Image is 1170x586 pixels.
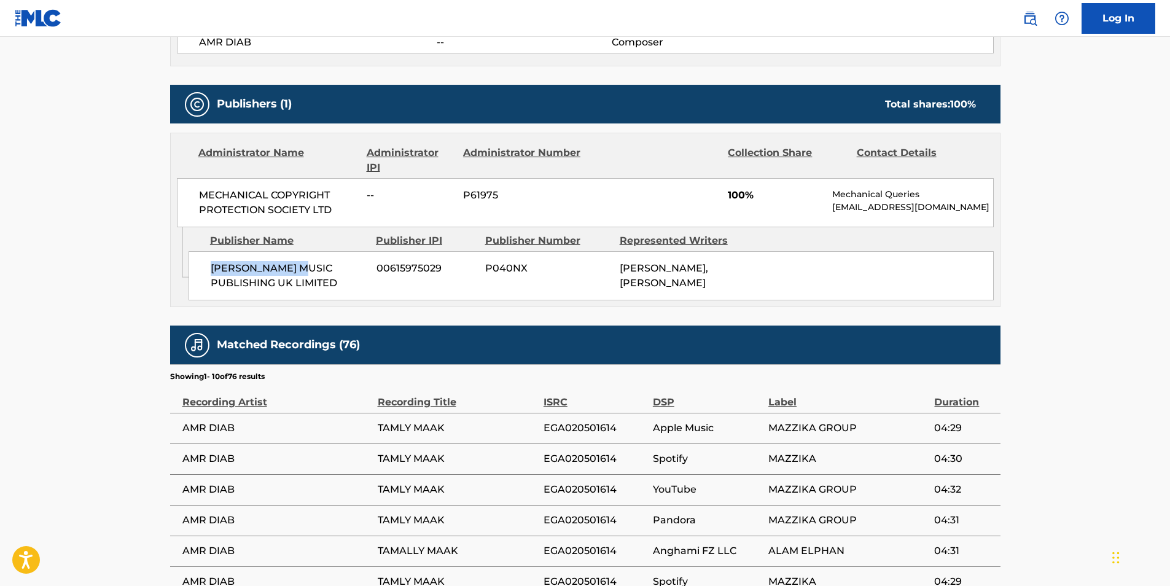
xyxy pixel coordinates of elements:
[217,97,292,111] h5: Publishers (1)
[768,421,928,436] span: MAZZIKA GROUP
[612,35,771,50] span: Composer
[190,97,205,112] img: Publishers
[934,421,994,436] span: 04:29
[1018,6,1042,31] a: Public Search
[653,421,762,436] span: Apple Music
[378,482,537,497] span: TAMLY MAAK
[1112,539,1120,576] div: Drag
[768,382,928,410] div: Label
[378,513,537,528] span: TAMLY MAAK
[378,382,537,410] div: Recording Title
[437,35,611,50] span: --
[376,261,476,276] span: 00615975029
[544,513,647,528] span: EGA020501614
[832,201,993,214] p: [EMAIL_ADDRESS][DOMAIN_NAME]
[653,451,762,466] span: Spotify
[199,35,437,50] span: AMR DIAB
[544,451,647,466] span: EGA020501614
[190,338,205,353] img: Matched Recordings
[182,544,372,558] span: AMR DIAB
[182,451,372,466] span: AMR DIAB
[728,188,823,203] span: 100%
[934,513,994,528] span: 04:31
[768,513,928,528] span: MAZZIKA GROUP
[768,451,928,466] span: MAZZIKA
[211,261,367,291] span: [PERSON_NAME] MUSIC PUBLISHING UK LIMITED
[182,421,372,436] span: AMR DIAB
[378,451,537,466] span: TAMLY MAAK
[198,146,357,175] div: Administrator Name
[544,382,647,410] div: ISRC
[463,188,582,203] span: P61975
[376,233,476,248] div: Publisher IPI
[934,482,994,497] span: 04:32
[653,513,762,528] span: Pandora
[768,544,928,558] span: ALAM ELPHAN
[950,98,976,110] span: 100 %
[620,262,708,289] span: [PERSON_NAME], [PERSON_NAME]
[544,544,647,558] span: EGA020501614
[934,451,994,466] span: 04:30
[653,544,762,558] span: Anghami FZ LLC
[182,382,372,410] div: Recording Artist
[182,482,372,497] span: AMR DIAB
[1050,6,1074,31] div: Help
[544,421,647,436] span: EGA020501614
[934,544,994,558] span: 04:31
[728,146,847,175] div: Collection Share
[199,188,358,217] span: MECHANICAL COPYRIGHT PROTECTION SOCIETY LTD
[1055,11,1069,26] img: help
[832,188,993,201] p: Mechanical Queries
[857,146,976,175] div: Contact Details
[367,188,454,203] span: --
[378,544,537,558] span: TAMALLY MAAK
[544,482,647,497] span: EGA020501614
[768,482,928,497] span: MAZZIKA GROUP
[620,233,745,248] div: Represented Writers
[653,482,762,497] span: YouTube
[1082,3,1155,34] a: Log In
[217,338,360,352] h5: Matched Recordings (76)
[367,146,454,175] div: Administrator IPI
[15,9,62,27] img: MLC Logo
[1109,527,1170,586] iframe: Chat Widget
[378,421,537,436] span: TAMLY MAAK
[485,233,610,248] div: Publisher Number
[463,146,582,175] div: Administrator Number
[653,382,762,410] div: DSP
[485,261,610,276] span: P040NX
[170,371,265,382] p: Showing 1 - 10 of 76 results
[934,382,994,410] div: Duration
[885,97,976,112] div: Total shares:
[210,233,367,248] div: Publisher Name
[1023,11,1037,26] img: search
[182,513,372,528] span: AMR DIAB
